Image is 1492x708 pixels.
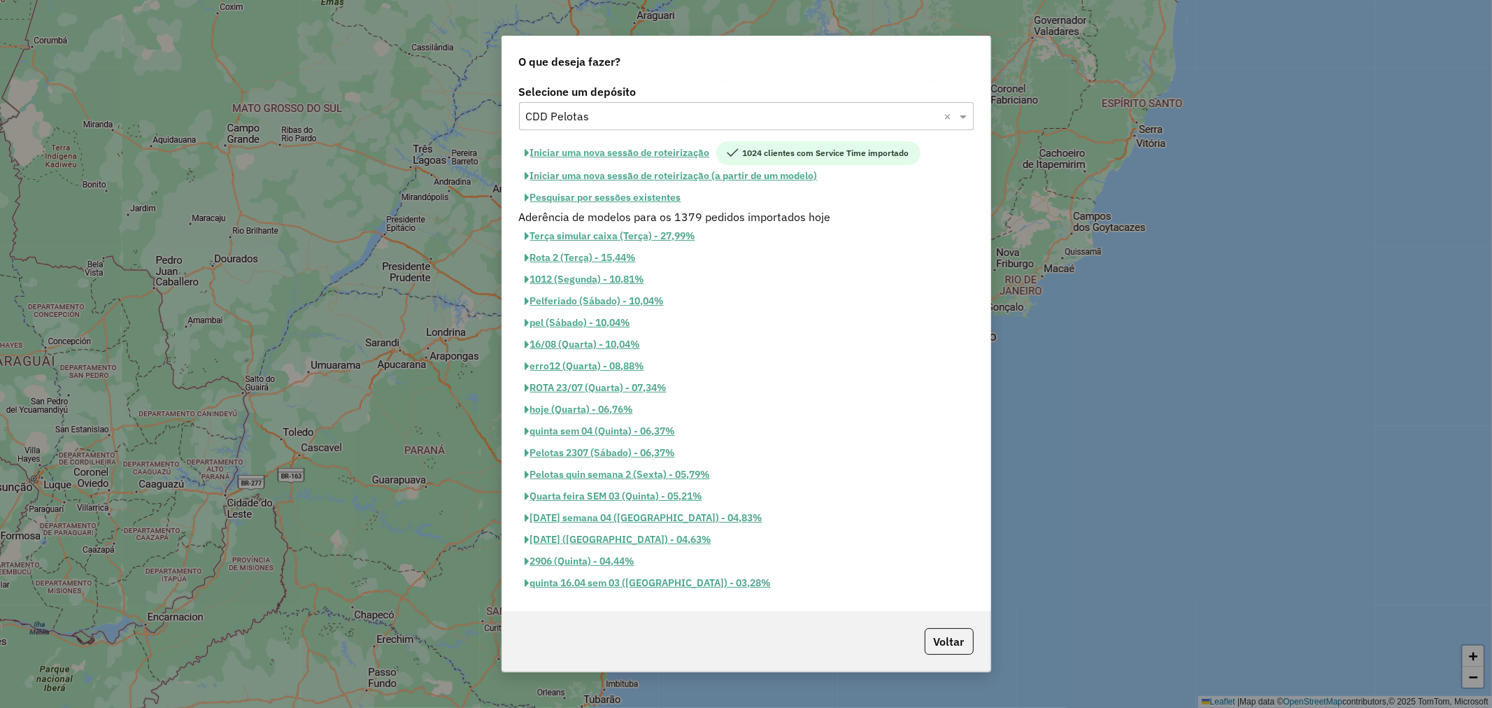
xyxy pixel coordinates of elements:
[519,334,646,355] button: 16/08 (Quarta) - 10,04%
[519,399,639,420] button: hoje (Quarta) - 06,76%
[519,165,824,187] button: Iniciar uma nova sessão de roteirização (a partir de um modelo)
[511,208,982,225] div: Aderência de modelos para os 1379 pedidos importados hoje
[519,551,641,572] button: 2906 (Quinta) - 04,44%
[519,572,777,594] button: quinta 16.04 sem 03 ([GEOGRAPHIC_DATA]) - 03,28%
[925,628,974,655] button: Voltar
[944,108,956,125] span: Clear all
[519,141,716,165] button: Iniciar uma nova sessão de roteirização
[519,442,681,464] button: Pelotas 2307 (Sábado) - 06,37%
[519,247,642,269] button: Rota 2 (Terça) - 15,44%
[519,225,702,247] button: Terça simular caixa (Terça) - 27,99%
[519,53,621,70] span: O que deseja fazer?
[519,377,673,399] button: ROTA 23/07 (Quarta) - 07,34%
[716,141,921,165] span: 1024 clientes com Service Time importado
[519,464,716,486] button: Pelotas quin semana 2 (Sexta) - 05,79%
[519,420,681,442] button: quinta sem 04 (Quinta) - 06,37%
[519,507,769,529] button: [DATE] semana 04 ([GEOGRAPHIC_DATA]) - 04,83%
[519,529,718,551] button: [DATE] ([GEOGRAPHIC_DATA]) - 04,63%
[519,312,637,334] button: pel (Sábado) - 10,04%
[519,355,651,377] button: erro12 (Quarta) - 08,88%
[519,83,974,100] label: Selecione um depósito
[519,187,688,208] button: Pesquisar por sessões existentes
[519,486,709,507] button: Quarta feira SEM 03 (Quinta) - 05,21%
[519,290,670,312] button: Pelferiado (Sábado) - 10,04%
[519,269,651,290] button: 1012 (Segunda) - 10,81%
